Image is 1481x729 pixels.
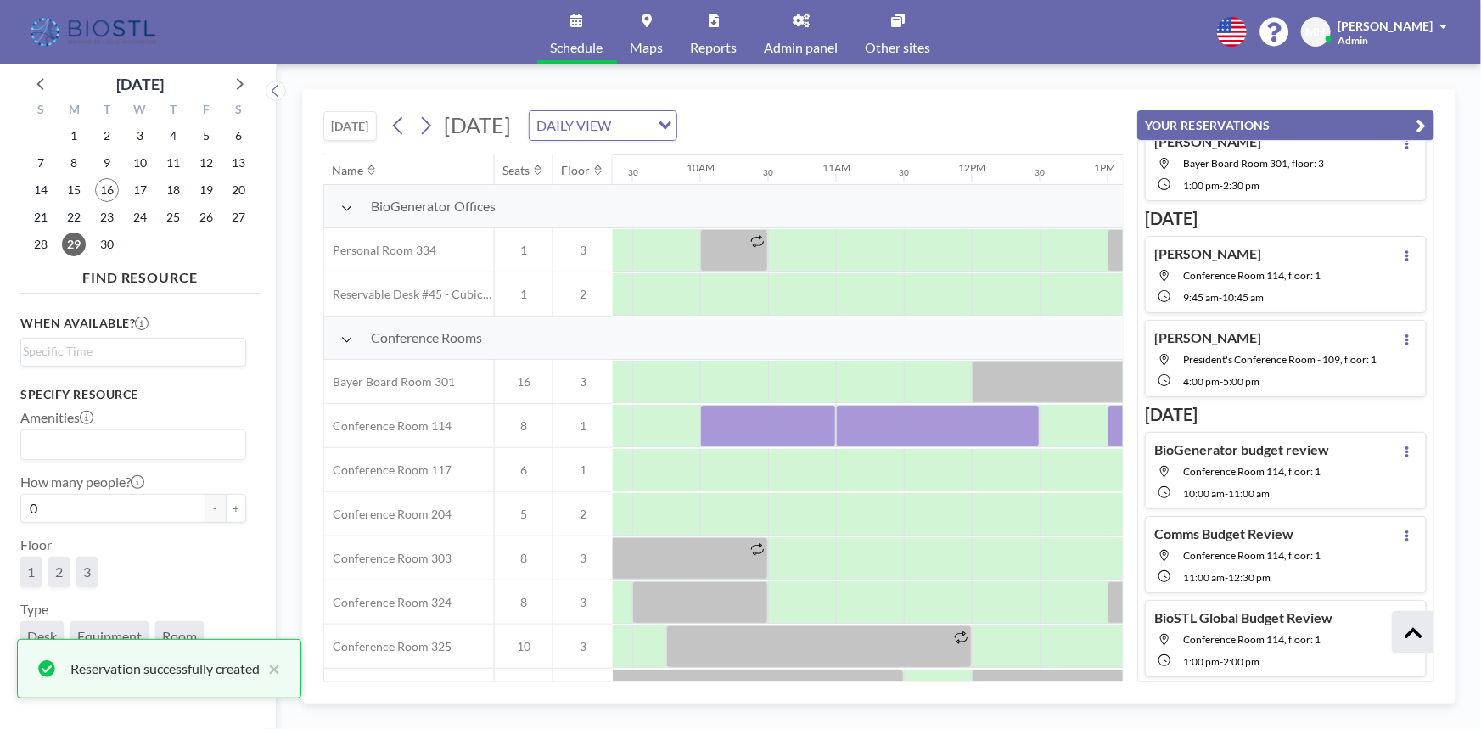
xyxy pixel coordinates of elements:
span: - [1220,655,1223,668]
label: Floor [20,536,52,553]
span: - [1219,291,1222,304]
span: Monday, September 15, 2025 [62,178,86,202]
div: T [156,100,189,122]
div: 30 [900,167,910,178]
span: Thursday, September 4, 2025 [161,124,185,148]
span: Sunday, September 7, 2025 [29,151,53,175]
span: 1:00 PM [1183,655,1220,668]
span: Conference Room 303 [324,551,452,566]
span: Saturday, September 6, 2025 [227,124,251,148]
span: 1:00 PM [1183,179,1220,192]
div: 11AM [823,161,851,174]
span: Tuesday, September 2, 2025 [95,124,119,148]
span: 9:45 AM [1183,291,1219,304]
span: Wednesday, September 17, 2025 [128,178,152,202]
span: 1 [495,243,553,258]
input: Search for option [23,434,236,456]
span: 1 [553,463,613,478]
span: BioGenerator Offices [371,198,496,215]
span: [PERSON_NAME] [1338,19,1433,33]
span: Conference Room 324 [324,595,452,610]
span: Admin panel [765,41,839,54]
h4: Comms Budget Review [1154,525,1293,542]
span: Monday, September 29, 2025 [62,233,86,256]
span: 3 [553,551,613,566]
span: Room [162,628,197,645]
span: 10:45 AM [1222,291,1264,304]
span: Wednesday, September 24, 2025 [128,205,152,229]
span: Maps [631,41,664,54]
span: Friday, September 5, 2025 [194,124,218,148]
span: 3 [83,564,91,580]
span: 3 [553,374,613,390]
div: 12PM [959,161,986,174]
span: Equipment [77,628,142,645]
span: MH [1306,25,1327,40]
h3: Specify resource [20,387,246,402]
span: Conference Rooms [371,329,482,346]
h3: [DATE] [1145,404,1427,425]
h4: [PERSON_NAME] [1154,133,1261,150]
span: 2:30 PM [1223,179,1259,192]
span: Tuesday, September 16, 2025 [95,178,119,202]
span: 11:00 AM [1228,487,1270,500]
span: Desk [27,628,57,645]
div: Search for option [21,430,245,459]
span: 2 [55,564,63,580]
span: 1 [27,564,35,580]
h4: BioGenerator budget review [1154,441,1329,458]
h4: [PERSON_NAME] [1154,329,1261,346]
span: Conference Room 114 [324,418,452,434]
span: Tuesday, September 30, 2025 [95,233,119,256]
span: Reservable Desk #45 - Cubicle Area (Office 206) [324,287,494,302]
div: S [222,100,255,122]
span: 4:00 PM [1183,375,1220,388]
div: S [25,100,58,122]
span: Monday, September 1, 2025 [62,124,86,148]
button: - [205,494,226,523]
span: 2 [553,507,613,522]
span: Schedule [551,41,603,54]
span: 8 [495,551,553,566]
span: 16 [495,374,553,390]
h4: FIND RESOURCE [20,262,260,286]
span: Other sites [866,41,931,54]
input: Search for option [616,115,648,137]
button: YOUR RESERVATIONS [1137,110,1434,140]
button: close [260,659,280,679]
span: Admin [1338,34,1368,47]
div: Search for option [21,339,245,364]
span: 5:00 PM [1223,375,1259,388]
h4: BioSTL Global Budget Review [1154,609,1332,626]
div: M [58,100,91,122]
span: 1 [495,287,553,302]
span: [DATE] [444,112,511,137]
span: Personal Room 334 [324,243,436,258]
span: Conference Room 114, floor: 1 [1183,549,1321,562]
span: Conference Room 325 [324,639,452,654]
span: Saturday, September 13, 2025 [227,151,251,175]
span: Conference Room 114, floor: 1 [1183,633,1321,646]
span: 1 [553,418,613,434]
div: 1PM [1095,161,1116,174]
span: Sunday, September 14, 2025 [29,178,53,202]
span: Tuesday, September 23, 2025 [95,205,119,229]
span: DAILY VIEW [533,115,614,137]
span: 11:00 AM [1183,571,1225,584]
span: 8 [495,418,553,434]
span: 5 [495,507,553,522]
div: 30 [628,167,638,178]
label: How many people? [20,474,144,491]
div: 10AM [687,161,715,174]
span: Saturday, September 20, 2025 [227,178,251,202]
div: Search for option [530,111,676,140]
span: Thursday, September 18, 2025 [161,178,185,202]
span: 10:00 AM [1183,487,1225,500]
input: Search for option [23,342,236,361]
span: - [1225,571,1228,584]
h3: [DATE] [1145,208,1427,229]
div: Seats [503,163,530,178]
span: Bayer Board Room 301 [324,374,455,390]
span: Conference Room 114, floor: 1 [1183,269,1321,282]
span: Bayer Board Room 301, floor: 3 [1183,157,1324,170]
